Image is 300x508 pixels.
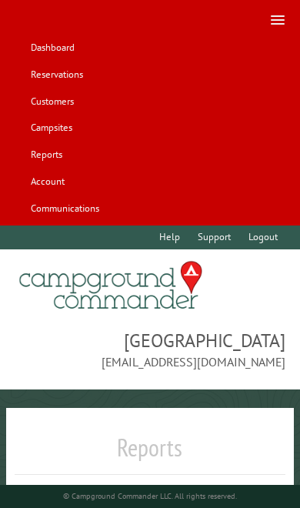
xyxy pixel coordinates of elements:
[63,491,237,501] small: © Campground Commander LLC. All rights reserved.
[241,226,285,249] a: Logout
[23,116,79,140] a: Campsites
[190,226,238,249] a: Support
[23,169,72,193] a: Account
[23,63,90,87] a: Reservations
[152,226,187,249] a: Help
[23,196,106,220] a: Communications
[15,328,285,371] span: [GEOGRAPHIC_DATA] [EMAIL_ADDRESS][DOMAIN_NAME]
[15,433,285,475] h1: Reports
[23,143,69,167] a: Reports
[15,256,207,316] img: Campground Commander
[23,36,82,60] a: Dashboard
[23,89,81,113] a: Customers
